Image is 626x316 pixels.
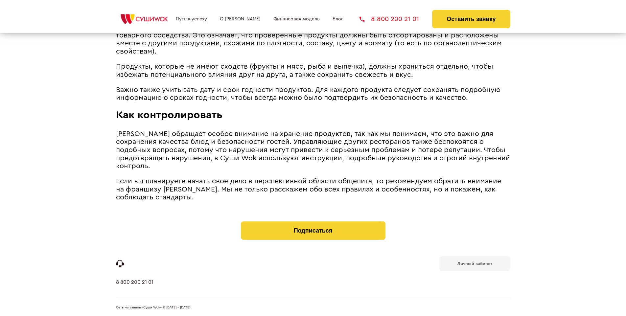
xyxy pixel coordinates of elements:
button: Оставить заявку [432,10,510,28]
span: Сеть магазинов «Суши Wok» © [DATE] - [DATE] [116,306,190,310]
a: Финансовая модель [273,16,320,22]
span: Для обеспечения качества и безопасности продуктов питания, они должны храниться согласно правилам... [116,24,502,55]
a: Путь к успеху [176,16,207,22]
a: О [PERSON_NAME] [220,16,261,22]
span: Продукты, которые не имеют сходств (фрукты и мясо, рыба и выпечка), должны храниться отдельно, чт... [116,63,493,78]
a: 8 800 200 21 01 [359,16,419,22]
b: Личный кабинет [457,261,492,266]
span: [PERSON_NAME] обращает особое внимание на хранение продуктов, так как мы понимаем, что это важно ... [116,130,510,169]
span: Как контролировать [116,110,222,120]
a: Личный кабинет [439,256,510,271]
span: Важно также учитывать дату и срок годности продуктов. Для каждого продукта следует сохранять подр... [116,86,500,102]
a: Блог [333,16,343,22]
span: 8 800 200 21 01 [371,16,419,22]
a: 8 800 200 21 01 [116,279,153,299]
span: Если вы планируете начать свое дело в перспективной области общепита, то рекомендуем обратить вни... [116,178,501,201]
button: Подписаться [241,221,385,240]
